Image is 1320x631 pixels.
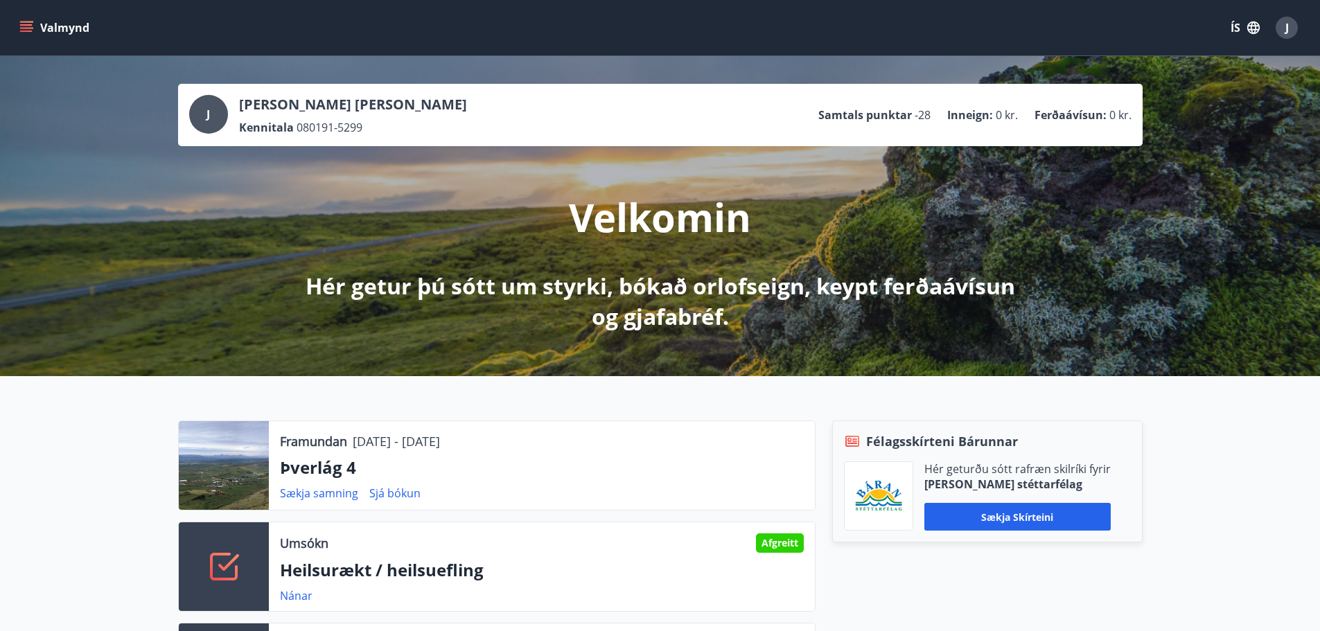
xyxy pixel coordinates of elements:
a: Sækja samning [280,486,358,501]
span: 0 kr. [996,107,1018,123]
span: -28 [915,107,931,123]
span: J [1285,20,1289,35]
button: Sækja skírteini [924,503,1111,531]
span: 0 kr. [1109,107,1132,123]
p: Samtals punktar [818,107,912,123]
p: [PERSON_NAME] [PERSON_NAME] [239,95,467,114]
a: Nánar [280,588,313,603]
span: J [206,107,210,122]
span: 080191-5299 [297,120,362,135]
button: ÍS [1223,15,1267,40]
p: Hér geturðu sótt rafræn skilríki fyrir [924,461,1111,477]
p: Þverlág 4 [280,456,804,479]
p: [PERSON_NAME] stéttarfélag [924,477,1111,492]
p: Hér getur þú sótt um styrki, bókað orlofseign, keypt ferðaávísun og gjafabréf. [294,271,1026,332]
p: Ferðaávísun : [1035,107,1107,123]
button: J [1270,11,1303,44]
p: [DATE] - [DATE] [353,432,440,450]
p: Velkomin [569,190,751,243]
p: Kennitala [239,120,294,135]
p: Umsókn [280,534,328,552]
a: Sjá bókun [369,486,421,501]
p: Heilsurækt / heilsuefling [280,558,804,582]
button: menu [17,15,95,40]
img: Bz2lGXKH3FXEIQKvoQ8VL0Fr0uCiWgfgA3I6fSs8.png [855,480,902,513]
span: Félagsskírteni Bárunnar [866,432,1018,450]
div: Afgreitt [756,533,804,553]
p: Inneign : [947,107,993,123]
p: Framundan [280,432,347,450]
